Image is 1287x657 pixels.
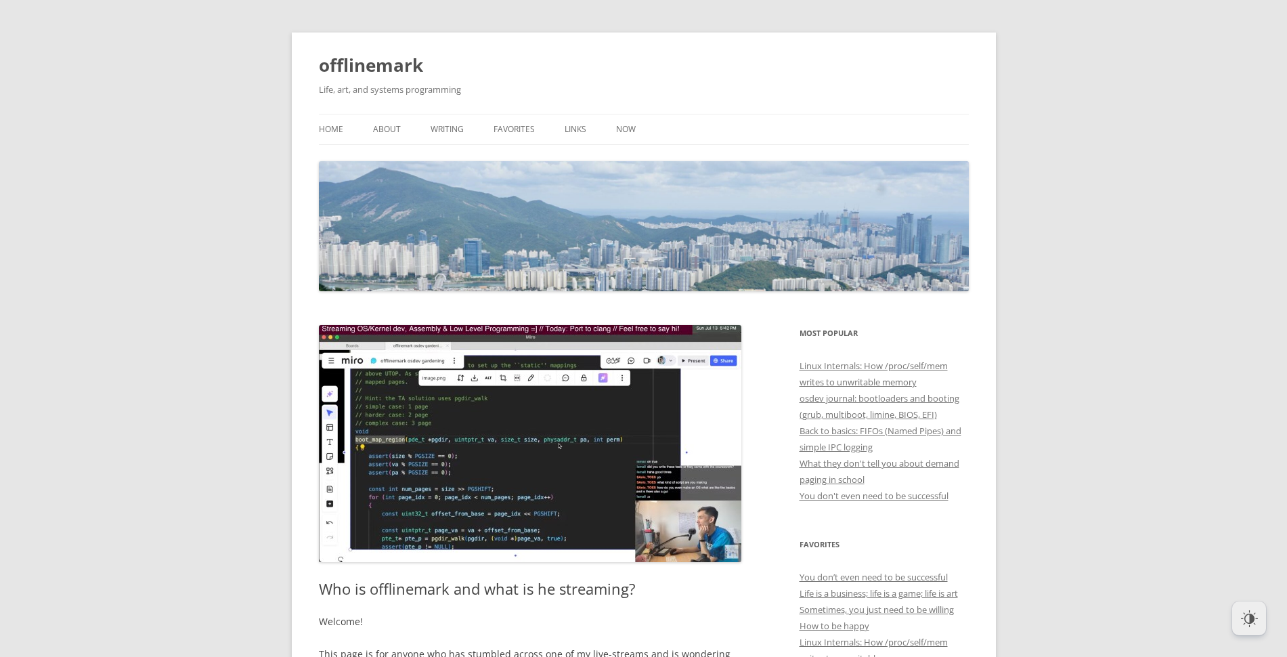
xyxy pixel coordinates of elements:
[319,114,343,144] a: Home
[800,536,969,553] h3: Favorites
[800,587,958,599] a: Life is a business; life is a game; life is art
[800,392,959,421] a: osdev journal: bootloaders and booting (grub, multiboot, limine, BIOS, EFI)
[373,114,401,144] a: About
[319,81,969,98] h2: Life, art, and systems programming
[319,614,742,630] p: Welcome!
[800,490,948,502] a: You don't even need to be successful
[565,114,586,144] a: Links
[800,603,954,616] a: Sometimes, you just need to be willing
[800,360,948,388] a: Linux Internals: How /proc/self/mem writes to unwritable memory
[800,457,959,486] a: What they don't tell you about demand paging in school
[800,425,961,453] a: Back to basics: FIFOs (Named Pipes) and simple IPC logging
[319,161,969,291] img: offlinemark
[494,114,535,144] a: Favorites
[319,580,742,597] h1: Who is offlinemark and what is he streaming?
[800,325,969,341] h3: Most Popular
[800,620,869,632] a: How to be happy
[616,114,636,144] a: Now
[431,114,464,144] a: Writing
[800,571,948,583] a: You don’t even need to be successful
[319,49,423,81] a: offlinemark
